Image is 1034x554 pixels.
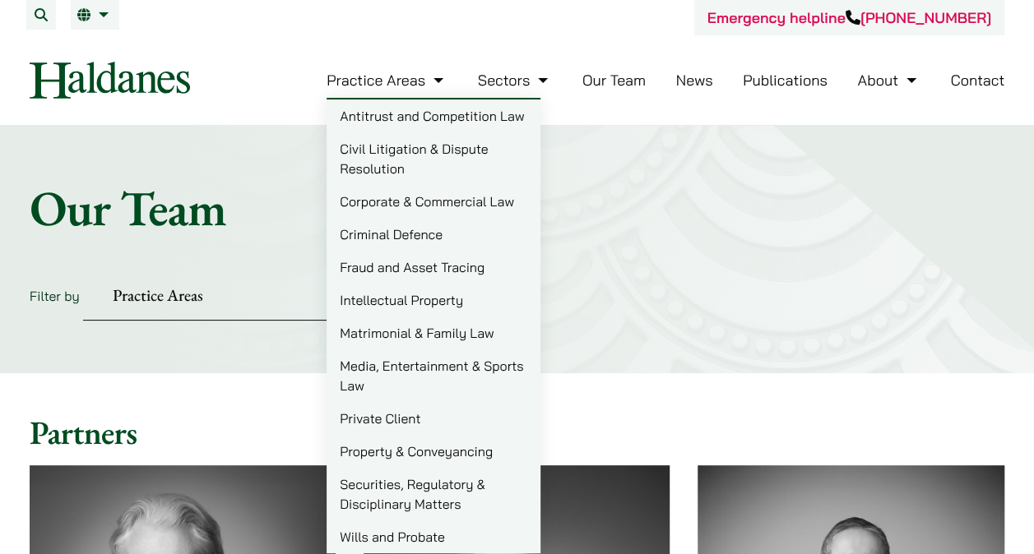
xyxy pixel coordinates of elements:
a: Wills and Probate [327,520,540,553]
a: Private Client [327,402,540,435]
a: Civil Litigation & Dispute Resolution [327,132,540,185]
a: Our Team [582,71,646,90]
a: EN [77,8,113,21]
a: News [676,71,713,90]
a: Contact [950,71,1004,90]
a: Practice Areas [327,71,447,90]
a: Emergency helpline[PHONE_NUMBER] [707,8,991,27]
a: Property & Conveyancing [327,435,540,468]
a: Fraud and Asset Tracing [327,251,540,284]
a: Sectors [478,71,552,90]
h1: Our Team [30,178,1004,238]
a: Publications [743,71,828,90]
a: Antitrust and Competition Law [327,99,540,132]
a: Media, Entertainment & Sports Law [327,349,540,402]
a: About [857,71,920,90]
a: Securities, Regulatory & Disciplinary Matters [327,468,540,520]
a: Criminal Defence [327,218,540,251]
img: Logo of Haldanes [30,62,190,99]
label: Filter by [30,288,80,304]
h2: Partners [30,413,1004,452]
a: Corporate & Commercial Law [327,185,540,218]
a: Intellectual Property [327,284,540,316]
a: Matrimonial & Family Law [327,316,540,349]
